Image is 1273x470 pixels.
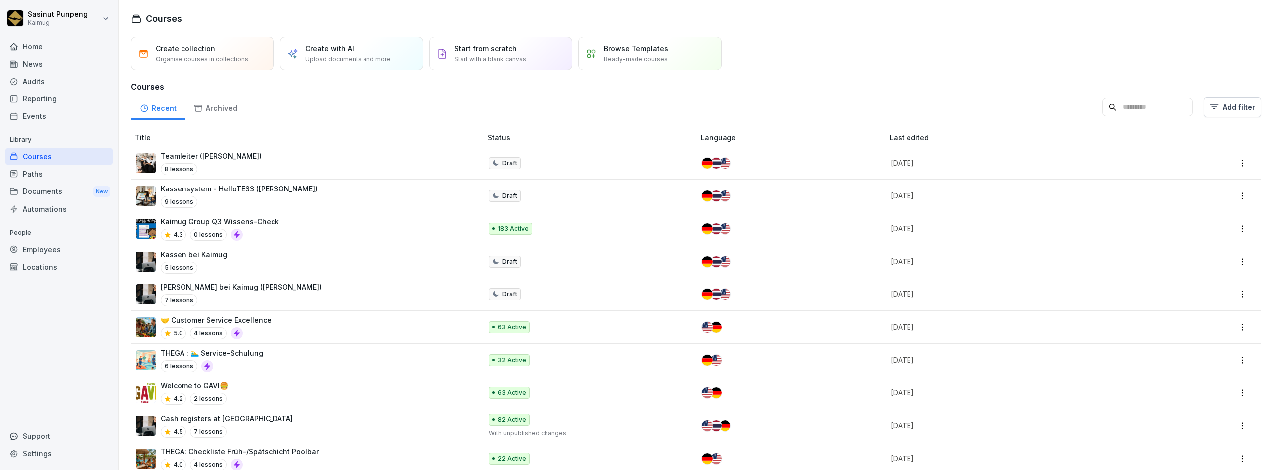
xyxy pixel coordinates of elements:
[161,294,197,306] p: 7 lessons
[502,257,517,266] p: Draft
[891,223,1155,234] p: [DATE]
[711,387,722,398] img: de.svg
[502,159,517,168] p: Draft
[711,355,722,366] img: us.svg
[161,446,319,457] p: THEGA: Checkliste Früh-/Spätschicht Poolbar
[5,445,113,462] a: Settings
[136,219,156,239] img: e5wlzal6fzyyu8pkl39fd17k.png
[498,356,526,365] p: 32 Active
[5,225,113,241] p: People
[5,183,113,201] div: Documents
[156,43,215,54] p: Create collection
[190,393,227,405] p: 2 lessons
[5,200,113,218] div: Automations
[455,43,517,54] p: Start from scratch
[5,427,113,445] div: Support
[891,289,1155,299] p: [DATE]
[161,249,227,260] p: Kassen bei Kaimug
[136,317,156,337] img: t4pbym28f6l0mdwi5yze01sv.png
[5,132,113,148] p: Library
[174,460,183,469] p: 4.0
[5,258,113,276] div: Locations
[174,230,183,239] p: 4.3
[161,348,263,358] p: THEGA : 🏊‍♂️ Service-Schulung
[5,241,113,258] a: Employees
[891,256,1155,267] p: [DATE]
[28,19,88,26] p: Kaimug
[93,186,110,197] div: New
[702,420,713,431] img: us.svg
[720,420,730,431] img: de.svg
[711,256,722,267] img: th.svg
[489,429,685,438] p: With unpublished changes
[136,449,156,469] img: merqyd26r8c8lzomofbhvkie.png
[720,256,730,267] img: us.svg
[5,73,113,90] a: Audits
[305,43,354,54] p: Create with AI
[711,158,722,169] img: th.svg
[5,165,113,183] div: Paths
[5,148,113,165] div: Courses
[190,229,227,241] p: 0 lessons
[702,256,713,267] img: de.svg
[135,132,484,143] p: Title
[702,387,713,398] img: us.svg
[498,388,526,397] p: 63 Active
[891,190,1155,201] p: [DATE]
[161,163,197,175] p: 8 lessons
[161,262,197,274] p: 5 lessons
[702,289,713,300] img: de.svg
[161,360,197,372] p: 6 lessons
[702,158,713,169] img: de.svg
[498,415,526,424] p: 82 Active
[305,55,391,64] p: Upload documents and more
[604,55,668,64] p: Ready-made courses
[701,132,886,143] p: Language
[161,151,262,161] p: Teamleiter ([PERSON_NAME])
[711,453,722,464] img: us.svg
[161,282,322,292] p: [PERSON_NAME] bei Kaimug ([PERSON_NAME])
[702,322,713,333] img: us.svg
[720,223,730,234] img: us.svg
[891,453,1155,464] p: [DATE]
[5,38,113,55] div: Home
[161,216,279,227] p: Kaimug Group Q3 Wissens-Check
[5,90,113,107] a: Reporting
[502,290,517,299] p: Draft
[455,55,526,64] p: Start with a blank canvas
[131,94,185,120] a: Recent
[5,55,113,73] div: News
[720,158,730,169] img: us.svg
[174,394,183,403] p: 4.2
[498,454,526,463] p: 22 Active
[190,426,227,438] p: 7 lessons
[498,224,529,233] p: 183 Active
[711,322,722,333] img: de.svg
[711,289,722,300] img: th.svg
[161,413,293,424] p: Cash registers at [GEOGRAPHIC_DATA]
[5,107,113,125] a: Events
[174,427,183,436] p: 4.5
[702,223,713,234] img: de.svg
[28,10,88,19] p: Sasinut Punpeng
[136,416,156,436] img: dl77onhohrz39aq74lwupjv4.png
[604,43,668,54] p: Browse Templates
[5,183,113,201] a: DocumentsNew
[502,191,517,200] p: Draft
[711,223,722,234] img: th.svg
[185,94,246,120] div: Archived
[891,355,1155,365] p: [DATE]
[136,252,156,272] img: dl77onhohrz39aq74lwupjv4.png
[136,284,156,304] img: dl77onhohrz39aq74lwupjv4.png
[720,289,730,300] img: us.svg
[161,315,272,325] p: 🤝 Customer Service Excellence
[488,132,697,143] p: Status
[161,184,318,194] p: Kassensystem - HelloTESS ([PERSON_NAME])
[890,132,1167,143] p: Last edited
[1204,97,1261,117] button: Add filter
